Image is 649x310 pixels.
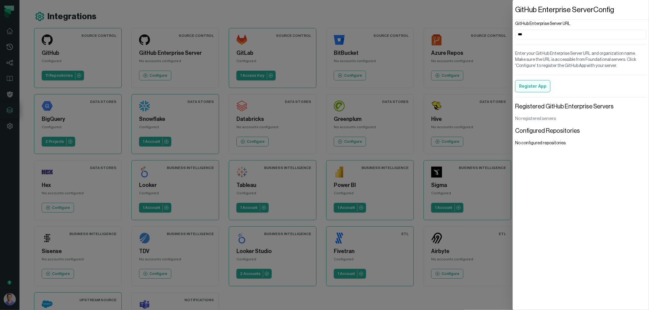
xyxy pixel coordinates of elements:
[515,80,550,92] button: Register App
[515,102,614,111] header: Registered GitHub Enterprise Servers
[515,48,647,71] div: Enter your GitHub Enterprise Server URL and organization name. Make sure the URL is accessible fr...
[515,127,580,135] header: Configured Repositories
[515,140,566,146] span: No configured repositories
[515,22,570,26] label: GitHub Enterprise Server URL
[515,116,556,122] span: No registered servers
